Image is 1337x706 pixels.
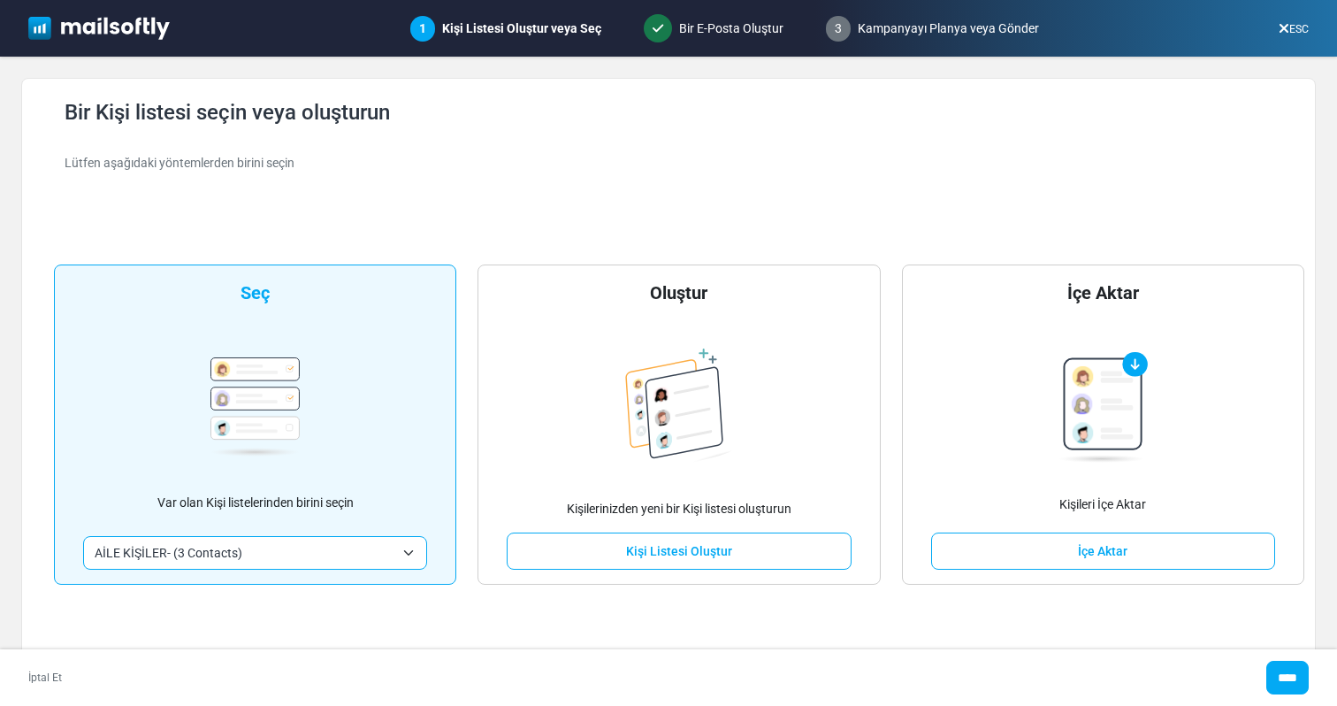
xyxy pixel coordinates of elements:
p: Var olan Kişi listelerinden birini seçin [157,494,354,512]
div: Lütfen aşağıdaki yöntemlerden birini seçin [65,154,1294,173]
div: Kampanyayı Planya veya Gönder [812,2,1053,56]
div: Oluştur [650,280,707,306]
div: Seç [241,280,270,306]
h4: Bir Kişi listesi seçin veya oluşturun [65,100,1294,126]
div: Kişi Listesi Oluştur veya Seç [396,2,615,56]
a: İptal Et [28,670,62,686]
a: Kişi Listesi Oluştur [507,533,851,570]
span: AİLE KİŞİLER- (3 Contacts) [83,536,427,570]
img: mailsoftly_white_logo.svg [28,17,170,40]
span: AİLE KİŞİLER- (3 Contacts) [95,542,394,564]
a: İçe Aktar [931,533,1275,570]
p: Kişileri İçe Aktar [1059,495,1146,514]
span: 3 [826,16,851,42]
div: İçe Aktar [1067,280,1139,306]
p: Kişilerinizden yeni bir Kişi listesi oluşturun [567,500,791,518]
span: 1 [419,21,426,35]
a: ESC [1279,23,1309,35]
